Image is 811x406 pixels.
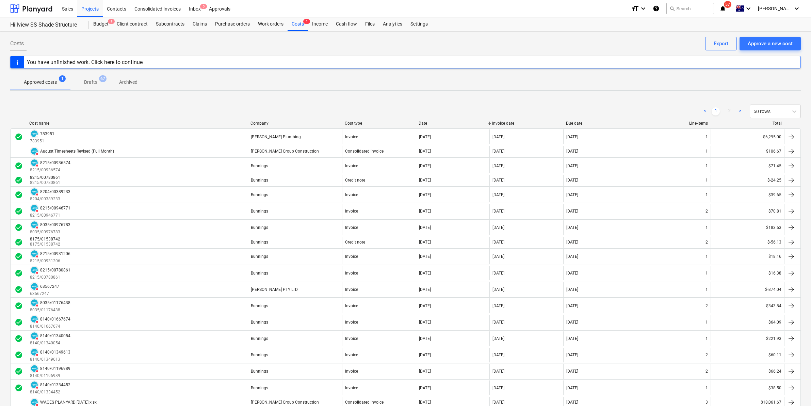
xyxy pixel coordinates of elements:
a: Files [361,17,379,31]
div: Hillview SS Shade Structure [10,21,81,29]
div: Invoice [345,320,358,325]
div: [DATE] [419,254,431,259]
div: [DATE] [566,369,578,374]
div: 8140/01340054 [40,333,70,338]
div: Invoice was approved [15,207,23,215]
p: 8140/01196989 [30,373,70,379]
div: 8215/00780861 [30,175,60,180]
div: 2 [705,303,708,308]
img: xero.svg [31,349,38,356]
div: Invoice has been synced with Xero and its status is currently DELETED [30,282,39,291]
div: $39.65 [711,187,784,202]
div: 3 [705,400,708,405]
div: Invoice was approved [15,367,23,375]
div: Due date [566,121,634,126]
div: $16.38 [711,266,784,280]
div: [DATE] [492,209,504,214]
p: 783951 [30,138,54,144]
div: Invoice was approved [15,223,23,232]
div: 8215/00780861 [40,268,70,272]
div: $221.93 [711,331,784,346]
div: [DATE] [566,303,578,308]
div: Invoice [345,287,358,292]
a: Analytics [379,17,406,31]
p: 8140/01340054 [30,340,70,346]
img: xero.svg [31,332,38,339]
span: Costs [10,40,24,48]
div: [DATE] [419,303,431,308]
div: 1 [705,386,708,390]
div: Costs [288,17,308,31]
iframe: Chat Widget [777,373,811,406]
button: Approve a new cost [740,37,801,50]
div: Bunnings [251,192,268,197]
div: Export [714,39,728,48]
div: [DATE] [492,163,504,168]
div: Approve a new cost [748,39,793,48]
div: 1 [705,225,708,230]
div: [DATE] [492,149,504,154]
div: 8204/00389233 [40,189,70,194]
div: [DATE] [566,178,578,183]
span: 1 [108,19,115,24]
div: Invoice [345,369,358,374]
div: 1 [705,287,708,292]
div: [DATE] [419,271,431,276]
div: Date [419,121,487,126]
i: notifications [719,4,726,13]
div: [DATE] [419,353,431,357]
div: $70.81 [711,204,784,218]
p: 8035/01176438 [30,307,70,313]
span: check_circle [15,334,23,343]
img: xero.svg [31,250,38,257]
div: $106.67 [711,146,784,157]
p: 8175/01538742 [30,241,62,247]
a: Budget1 [89,17,113,31]
div: $18.16 [711,249,784,264]
a: Work orders [254,17,288,31]
div: [DATE] [492,135,504,139]
span: 5 [200,4,207,9]
div: Claims [189,17,211,31]
div: [DATE] [492,178,504,183]
div: Invoice has been synced with Xero and its status is currently DELETED [30,298,39,307]
i: keyboard_arrow_down [793,4,801,13]
div: Invoice was approved [15,318,23,326]
p: Approved costs [24,79,57,86]
span: check_circle [15,252,23,261]
img: xero.svg [31,188,38,195]
div: Invoice [345,303,358,308]
div: 1 [705,163,708,168]
div: [DATE] [492,287,504,292]
span: check_circle [15,351,23,359]
img: xero.svg [31,159,38,166]
span: 1 [59,75,66,82]
div: Cost name [29,121,245,126]
div: [DATE] [492,320,504,325]
span: check_circle [15,238,23,246]
div: [DATE] [566,336,578,341]
div: 8140/01349613 [40,350,70,355]
div: $-24.25 [711,175,784,186]
div: [DATE] [419,240,431,245]
div: $-56.13 [711,237,784,248]
img: xero.svg [31,399,38,406]
span: check_circle [15,285,23,294]
img: xero.svg [31,221,38,228]
div: Invoice was approved [15,133,23,141]
div: Invoice has been synced with Xero and its status is currently DELETED [30,220,39,229]
p: 8140/01349613 [30,357,70,362]
div: Invoice was approved [15,285,23,294]
div: [DATE] [492,192,504,197]
div: Credit note [345,178,365,183]
div: $183.53 [711,220,784,235]
div: 1 [705,336,708,341]
img: xero.svg [31,316,38,323]
div: [PERSON_NAME] Group Construction [251,149,319,154]
div: [DATE] [566,163,578,168]
div: Invoice has been synced with Xero and its status is currently DELETED [30,380,39,389]
div: Invoice was approved [15,252,23,261]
